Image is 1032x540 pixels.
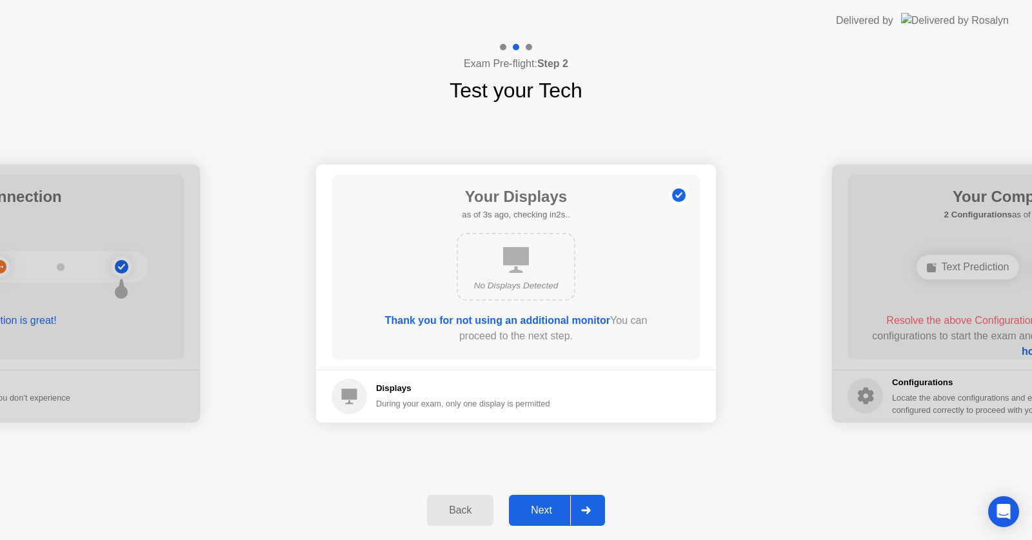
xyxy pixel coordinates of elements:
[901,13,1009,28] img: Delivered by Rosalyn
[836,13,893,28] div: Delivered by
[462,208,570,221] h5: as of 3s ago, checking in2s..
[464,56,568,72] h4: Exam Pre-flight:
[450,75,582,106] h1: Test your Tech
[376,397,550,410] div: During your exam, only one display is permitted
[537,58,568,69] b: Step 2
[468,279,564,292] div: No Displays Detected
[513,505,570,516] div: Next
[509,495,605,526] button: Next
[988,496,1019,527] div: Open Intercom Messenger
[462,185,570,208] h1: Your Displays
[368,313,664,344] div: You can proceed to the next step.
[376,382,550,395] h5: Displays
[431,505,490,516] div: Back
[385,315,610,326] b: Thank you for not using an additional monitor
[427,495,493,526] button: Back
